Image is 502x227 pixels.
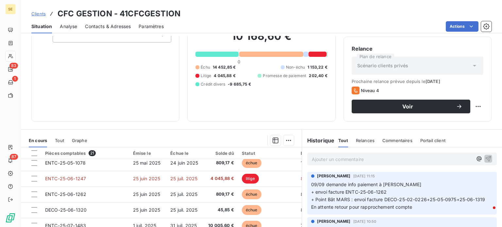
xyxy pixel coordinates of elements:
[10,154,18,160] span: 87
[338,138,348,143] span: Tout
[170,191,197,197] span: 25 juil. 2025
[139,23,164,30] span: Paramètres
[301,176,309,181] span: 84 j
[208,191,234,198] span: 809,17 €
[480,205,495,220] iframe: Intercom live chat
[170,176,197,181] span: 25 juil. 2025
[133,160,161,166] span: 25 mai 2025
[242,205,261,215] span: échue
[58,8,180,20] h3: CFC GESTION - 41CFCGESTION
[382,138,412,143] span: Commentaires
[301,160,310,166] span: 115 j
[45,150,125,156] div: Pièces comptables
[301,191,309,197] span: 84 j
[352,45,483,53] h6: Relance
[45,176,86,181] span: ENTC-25-06-1247
[12,76,18,82] span: 1
[45,191,86,197] span: ENTC-25-06-1262
[45,160,86,166] span: ENTC-25-05-1078
[31,10,46,17] a: Clients
[45,207,87,213] span: DECO-25-06-1320
[446,21,478,32] button: Actions
[238,59,240,64] span: 0
[317,219,351,224] span: [PERSON_NAME]
[242,158,261,168] span: échue
[208,151,234,156] div: Solde dû
[29,138,47,143] span: En cours
[85,23,131,30] span: Contacts & Adresses
[31,23,52,30] span: Situation
[133,176,160,181] span: 25 juin 2025
[317,173,351,179] span: [PERSON_NAME]
[208,175,234,182] span: 4 045,88 €
[301,207,309,213] span: 84 j
[208,160,234,166] span: 809,17 €
[9,63,18,69] span: 83
[55,138,64,143] span: Tout
[311,182,485,210] span: 09/09 demande info paiement à [PERSON_NAME] + envoi facture ENTC-25-06-1262 + Point Bât MARS : en...
[133,191,160,197] span: 25 juin 2025
[360,104,456,109] span: Voir
[361,88,379,93] span: Niveau 4
[309,73,327,79] span: 202,40 €
[201,81,225,87] span: Crédit divers
[228,81,251,87] span: -9 685,75 €
[242,151,293,156] div: Statut
[170,160,198,166] span: 24 juin 2025
[170,151,200,156] div: Échue le
[242,189,261,199] span: échue
[286,64,305,70] span: Non-échu
[352,79,483,84] span: Prochaine relance prévue depuis le
[352,100,470,113] button: Voir
[208,207,234,213] span: 45,85 €
[89,150,96,156] span: 21
[31,11,46,16] span: Clients
[133,207,160,213] span: 25 juin 2025
[356,138,375,143] span: Relances
[72,138,87,143] span: Graphe
[60,23,77,30] span: Analyse
[5,4,16,14] div: SE
[201,64,210,70] span: Échu
[426,79,440,84] span: [DATE]
[420,138,445,143] span: Portail client
[357,62,408,69] span: Scénario clients privés
[214,73,236,79] span: 4 045,88 €
[170,207,197,213] span: 25 juil. 2025
[201,73,211,79] span: Litige
[301,151,318,156] div: Délai
[302,137,335,144] h6: Historique
[242,174,259,184] span: litige
[308,64,327,70] span: 1 153,22 €
[353,174,375,178] span: [DATE] 11:15
[263,73,306,79] span: Promesse de paiement
[195,30,327,49] h2: 10 168,60 €
[133,151,163,156] div: Émise le
[353,219,376,223] span: [DATE] 10:50
[5,213,16,223] img: Logo LeanPay
[213,64,236,70] span: 14 452,85 €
